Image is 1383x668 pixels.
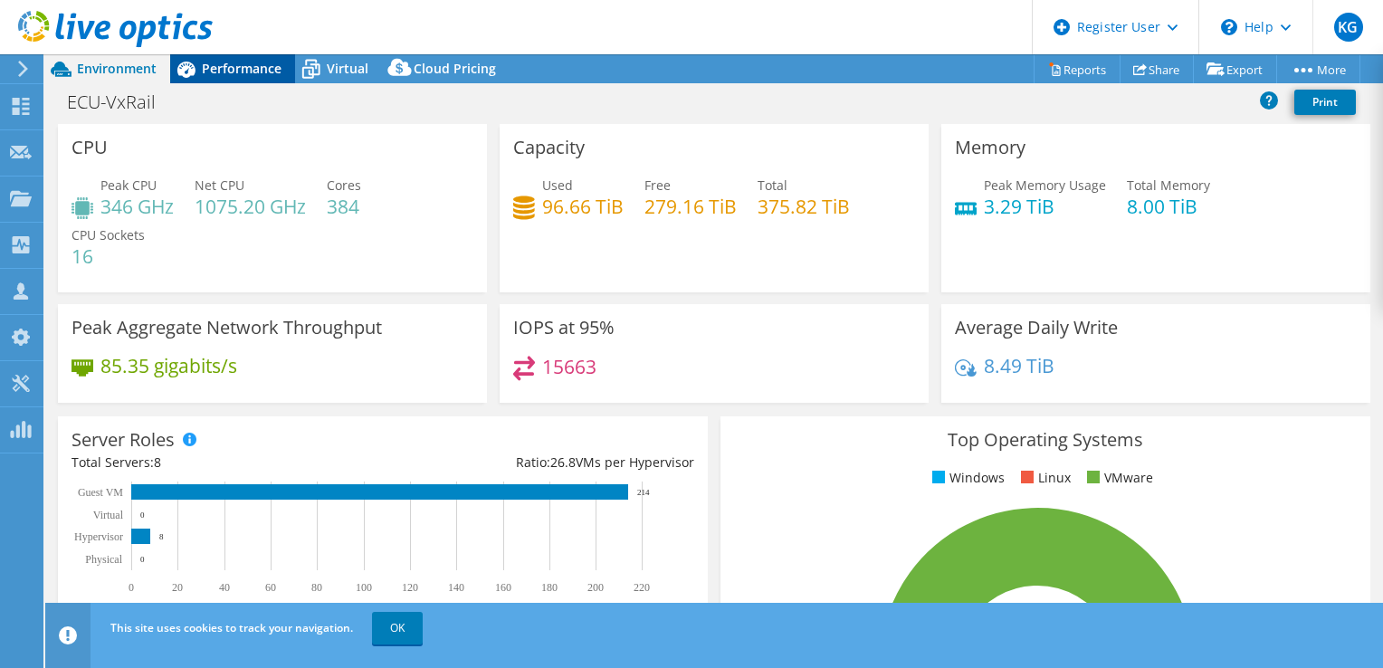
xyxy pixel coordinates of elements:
[327,177,361,194] span: Cores
[1120,55,1194,83] a: Share
[1016,468,1071,488] li: Linux
[59,92,184,112] h1: ECU-VxRail
[448,581,464,594] text: 140
[550,453,576,471] span: 26.8
[634,581,650,594] text: 220
[93,509,124,521] text: Virtual
[159,532,164,541] text: 8
[955,318,1118,338] h3: Average Daily Write
[77,60,157,77] span: Environment
[984,356,1054,376] h4: 8.49 TiB
[1276,55,1360,83] a: More
[129,581,134,594] text: 0
[542,196,624,216] h4: 96.66 TiB
[327,60,368,77] span: Virtual
[140,511,145,520] text: 0
[383,453,694,472] div: Ratio: VMs per Hypervisor
[1083,468,1153,488] li: VMware
[1127,196,1210,216] h4: 8.00 TiB
[542,357,596,377] h4: 15663
[195,177,244,194] span: Net CPU
[984,196,1106,216] h4: 3.29 TiB
[78,486,123,499] text: Guest VM
[72,453,383,472] div: Total Servers:
[140,555,145,564] text: 0
[513,138,585,157] h3: Capacity
[74,530,123,543] text: Hypervisor
[1193,55,1277,83] a: Export
[734,430,1357,450] h3: Top Operating Systems
[85,553,122,566] text: Physical
[1294,90,1356,115] a: Print
[172,581,183,594] text: 20
[327,196,361,216] h4: 384
[1334,13,1363,42] span: KG
[637,488,650,497] text: 214
[1127,177,1210,194] span: Total Memory
[955,138,1025,157] h3: Memory
[414,60,496,77] span: Cloud Pricing
[72,430,175,450] h3: Server Roles
[100,196,174,216] h4: 346 GHz
[72,246,145,266] h4: 16
[219,581,230,594] text: 40
[265,581,276,594] text: 60
[372,612,423,644] a: OK
[928,468,1005,488] li: Windows
[541,581,558,594] text: 180
[100,177,157,194] span: Peak CPU
[1034,55,1121,83] a: Reports
[542,177,573,194] span: Used
[402,581,418,594] text: 120
[587,581,604,594] text: 200
[644,196,737,216] h4: 279.16 TiB
[154,453,161,471] span: 8
[758,177,787,194] span: Total
[311,581,322,594] text: 80
[758,196,850,216] h4: 375.82 TiB
[1221,19,1237,35] svg: \n
[195,196,306,216] h4: 1075.20 GHz
[72,226,145,243] span: CPU Sockets
[495,581,511,594] text: 160
[72,138,108,157] h3: CPU
[984,177,1106,194] span: Peak Memory Usage
[72,318,382,338] h3: Peak Aggregate Network Throughput
[356,581,372,594] text: 100
[644,177,671,194] span: Free
[202,60,281,77] span: Performance
[100,356,237,376] h4: 85.35 gigabits/s
[513,318,615,338] h3: IOPS at 95%
[110,620,353,635] span: This site uses cookies to track your navigation.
